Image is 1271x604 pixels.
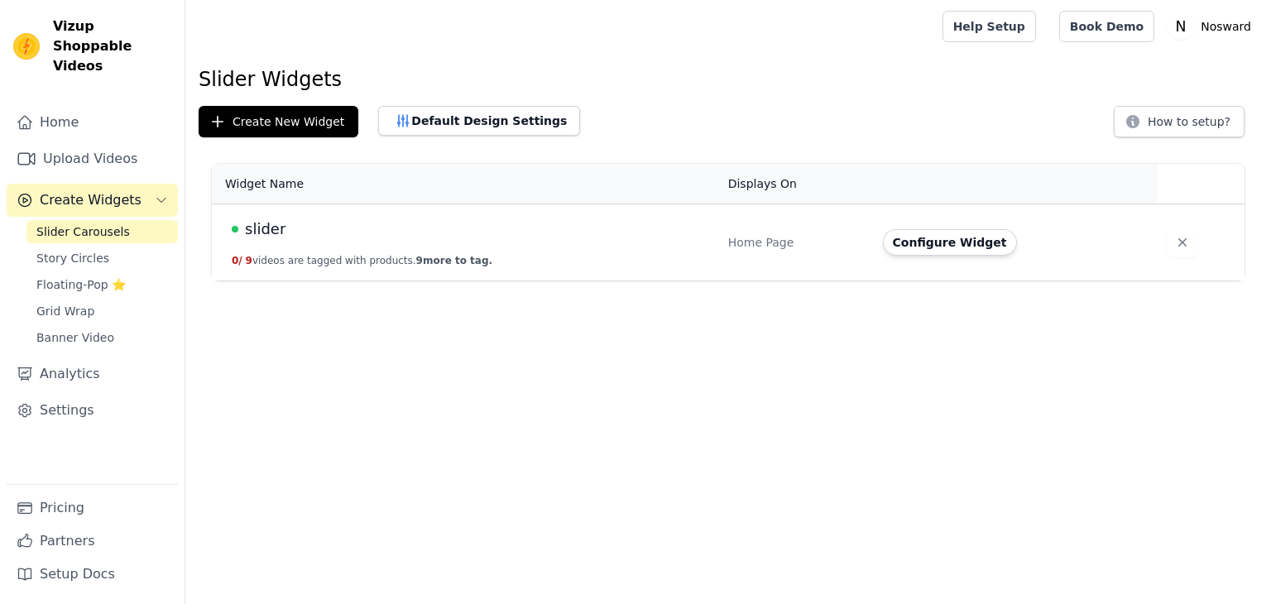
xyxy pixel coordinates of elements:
[36,250,109,266] span: Story Circles
[232,226,238,232] span: Live Published
[40,190,141,210] span: Create Widgets
[7,491,178,525] a: Pricing
[1176,18,1187,35] text: N
[416,255,492,266] span: 9 more to tag.
[26,326,178,349] a: Banner Video
[7,558,178,591] a: Setup Docs
[883,229,1017,256] button: Configure Widget
[36,223,130,240] span: Slider Carousels
[1114,106,1245,137] button: How to setup?
[199,66,1258,93] h1: Slider Widgets
[199,106,358,137] button: Create New Widget
[1168,12,1258,41] button: N Nosward
[245,218,285,241] span: slider
[1168,228,1197,257] button: Delete widget
[232,254,492,267] button: 0/ 9videos are tagged with products.9more to tag.
[13,33,40,60] img: Vizup
[26,220,178,243] a: Slider Carousels
[7,394,178,427] a: Settings
[7,184,178,217] button: Create Widgets
[26,247,178,270] a: Story Circles
[26,273,178,296] a: Floating-Pop ⭐
[36,329,114,346] span: Banner Video
[7,142,178,175] a: Upload Videos
[942,11,1036,42] a: Help Setup
[246,255,252,266] span: 9
[7,525,178,558] a: Partners
[1059,11,1154,42] a: Book Demo
[26,300,178,323] a: Grid Wrap
[232,255,242,266] span: 0 /
[718,164,873,204] th: Displays On
[378,106,580,136] button: Default Design Settings
[36,276,126,293] span: Floating-Pop ⭐
[7,357,178,391] a: Analytics
[36,303,94,319] span: Grid Wrap
[1114,117,1245,133] a: How to setup?
[1194,12,1258,41] p: Nosward
[728,234,863,251] div: Home Page
[53,17,171,76] span: Vizup Shoppable Videos
[7,106,178,139] a: Home
[212,164,718,204] th: Widget Name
